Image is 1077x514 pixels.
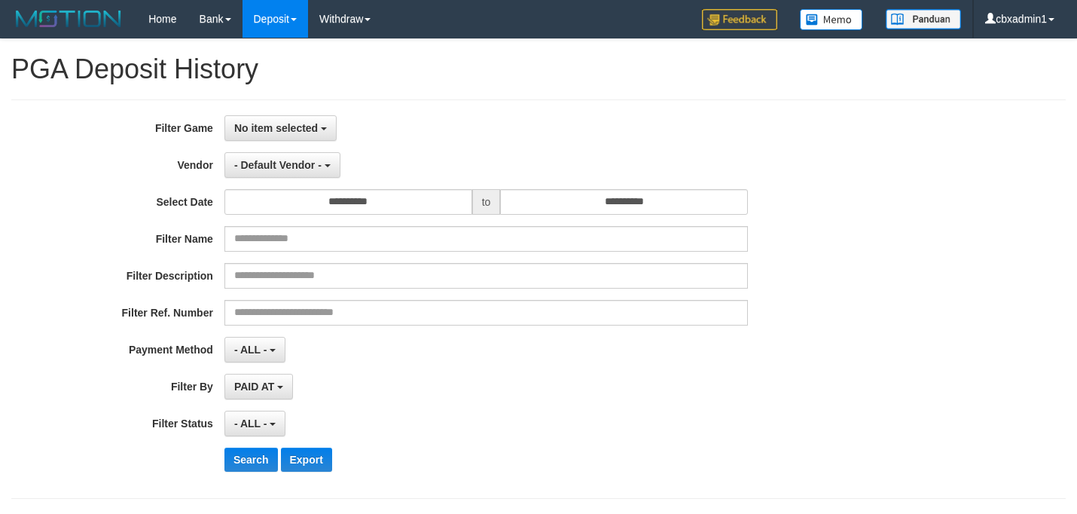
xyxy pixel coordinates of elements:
button: PAID AT [224,374,293,399]
button: - ALL - [224,411,285,436]
button: - Default Vendor - [224,152,340,178]
button: Export [281,448,332,472]
button: Search [224,448,278,472]
button: No item selected [224,115,337,141]
span: - ALL - [234,418,267,430]
button: - ALL - [224,337,285,363]
img: Feedback.jpg [702,9,777,30]
img: MOTION_logo.png [11,8,126,30]
span: to [472,189,501,215]
span: - Default Vendor - [234,159,322,171]
img: Button%20Memo.svg [800,9,863,30]
img: panduan.png [886,9,961,29]
h1: PGA Deposit History [11,54,1066,84]
span: No item selected [234,122,318,134]
span: - ALL - [234,344,267,356]
span: PAID AT [234,381,274,393]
